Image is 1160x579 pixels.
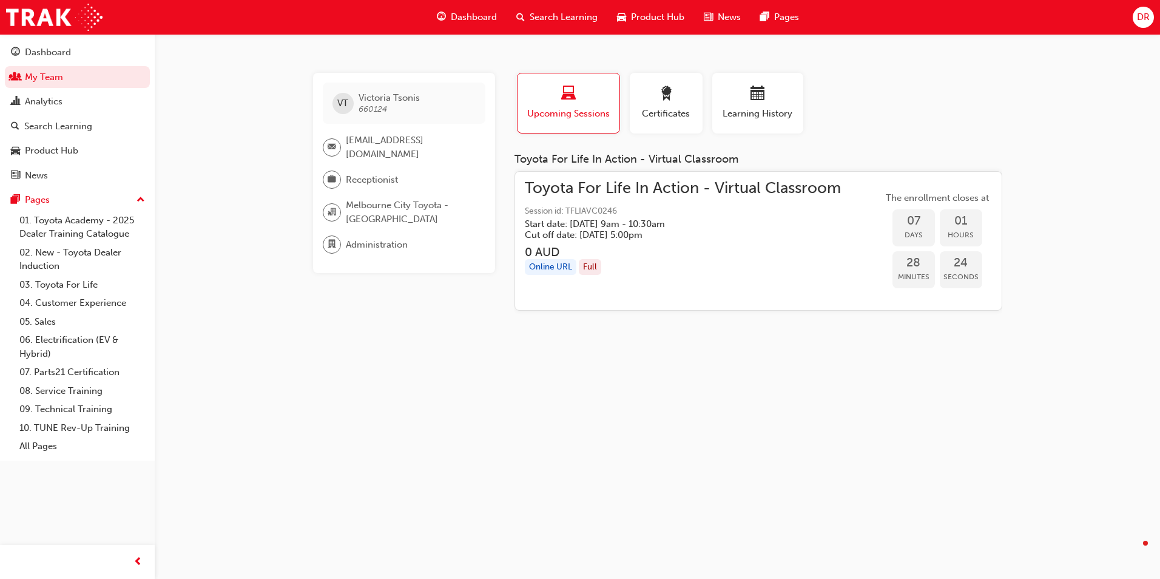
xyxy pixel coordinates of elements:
[11,121,19,132] span: search-icon
[525,229,821,240] h5: Cut off date: [DATE] 5:00pm
[607,5,694,30] a: car-iconProduct Hub
[525,259,576,276] div: Online URL
[525,181,992,301] a: Toyota For Life In Action - Virtual ClassroomSession id: TFLIAVC0246Start date: [DATE] 9am - 10:3...
[525,218,821,229] h5: Start date: [DATE] 9am - 10:30am
[659,86,673,103] span: award-icon
[25,95,62,109] div: Analytics
[892,270,935,284] span: Minutes
[359,104,387,114] span: 660124
[514,153,1002,166] div: Toyota For Life In Action - Virtual Classroom
[694,5,750,30] a: news-iconNews
[25,46,71,59] div: Dashboard
[25,169,48,183] div: News
[525,205,841,218] span: Session id: TFLIAVC0246
[11,96,20,107] span: chart-icon
[328,205,336,220] span: organisation-icon
[11,195,20,206] span: pages-icon
[892,214,935,228] span: 07
[15,400,150,419] a: 09. Technical Training
[15,294,150,313] a: 04. Customer Experience
[427,5,507,30] a: guage-iconDashboard
[337,96,348,110] span: VT
[5,66,150,89] a: My Team
[630,73,703,134] button: Certificates
[639,107,693,121] span: Certificates
[11,72,20,83] span: people-icon
[11,146,20,157] span: car-icon
[25,144,78,158] div: Product Hub
[346,198,476,226] span: Melbourne City Toyota - [GEOGRAPHIC_DATA]
[940,270,982,284] span: Seconds
[718,10,741,24] span: News
[15,437,150,456] a: All Pages
[721,107,794,121] span: Learning History
[133,555,143,570] span: prev-icon
[451,10,497,24] span: Dashboard
[15,331,150,363] a: 06. Electrification (EV & Hybrid)
[5,140,150,162] a: Product Hub
[516,10,525,25] span: search-icon
[507,5,607,30] a: search-iconSearch Learning
[940,228,982,242] span: Hours
[11,171,20,181] span: news-icon
[530,10,598,24] span: Search Learning
[561,86,576,103] span: laptop-icon
[15,363,150,382] a: 07. Parts21 Certification
[15,313,150,331] a: 05. Sales
[15,276,150,294] a: 03. Toyota For Life
[328,172,336,188] span: briefcase-icon
[704,10,713,25] span: news-icon
[24,120,92,134] div: Search Learning
[760,10,769,25] span: pages-icon
[5,164,150,187] a: News
[892,228,935,242] span: Days
[437,10,446,25] span: guage-icon
[750,86,765,103] span: calendar-icon
[631,10,684,24] span: Product Hub
[359,92,420,103] span: Victoria Tsonis
[525,245,841,259] h3: 0 AUD
[940,214,982,228] span: 01
[579,259,601,276] div: Full
[25,193,50,207] div: Pages
[346,173,398,187] span: Receptionist
[15,382,150,401] a: 08. Service Training
[617,10,626,25] span: car-icon
[15,211,150,243] a: 01. Toyota Academy - 2025 Dealer Training Catalogue
[940,256,982,270] span: 24
[525,181,841,195] span: Toyota For Life In Action - Virtual Classroom
[5,189,150,211] button: Pages
[137,192,145,208] span: up-icon
[328,140,336,155] span: email-icon
[517,73,620,134] button: Upcoming Sessions
[750,5,809,30] a: pages-iconPages
[1133,7,1154,28] button: DR
[5,41,150,64] a: Dashboard
[15,419,150,438] a: 10. TUNE Rev-Up Training
[5,39,150,189] button: DashboardMy TeamAnalyticsSearch LearningProduct HubNews
[5,115,150,138] a: Search Learning
[346,238,408,252] span: Administration
[774,10,799,24] span: Pages
[527,107,610,121] span: Upcoming Sessions
[892,256,935,270] span: 28
[328,237,336,252] span: department-icon
[5,90,150,113] a: Analytics
[1119,538,1148,567] iframe: Intercom live chat
[712,73,803,134] button: Learning History
[346,134,476,161] span: [EMAIL_ADDRESS][DOMAIN_NAME]
[15,243,150,276] a: 02. New - Toyota Dealer Induction
[11,47,20,58] span: guage-icon
[883,191,992,205] span: The enrollment closes at
[1137,10,1150,24] span: DR
[6,4,103,31] img: Trak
